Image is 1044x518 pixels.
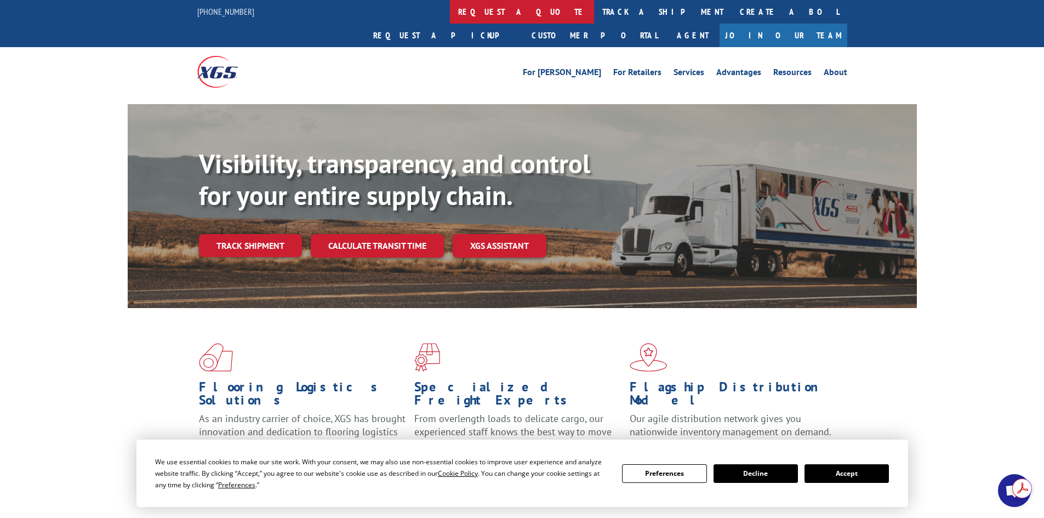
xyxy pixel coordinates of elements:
[716,68,761,80] a: Advantages
[998,474,1031,507] div: Open chat
[720,24,847,47] a: Join Our Team
[714,464,798,483] button: Decline
[438,469,478,478] span: Cookie Policy
[199,146,590,212] b: Visibility, transparency, and control for your entire supply chain.
[414,380,621,412] h1: Specialized Freight Experts
[824,68,847,80] a: About
[199,234,302,257] a: Track shipment
[365,24,523,47] a: Request a pickup
[630,343,668,372] img: xgs-icon-flagship-distribution-model-red
[630,380,837,412] h1: Flagship Distribution Model
[622,464,706,483] button: Preferences
[218,480,255,489] span: Preferences
[199,380,406,412] h1: Flooring Logistics Solutions
[155,456,609,491] div: We use essential cookies to make our site work. With your consent, we may also use non-essential ...
[136,440,908,507] div: Cookie Consent Prompt
[414,343,440,372] img: xgs-icon-focused-on-flooring-red
[414,412,621,461] p: From overlength loads to delicate cargo, our experienced staff knows the best way to move your fr...
[773,68,812,80] a: Resources
[453,234,546,258] a: XGS ASSISTANT
[666,24,720,47] a: Agent
[199,412,406,451] span: As an industry carrier of choice, XGS has brought innovation and dedication to flooring logistics...
[630,412,831,438] span: Our agile distribution network gives you nationwide inventory management on demand.
[199,343,233,372] img: xgs-icon-total-supply-chain-intelligence-red
[613,68,661,80] a: For Retailers
[805,464,889,483] button: Accept
[523,24,666,47] a: Customer Portal
[674,68,704,80] a: Services
[523,68,601,80] a: For [PERSON_NAME]
[197,6,254,17] a: [PHONE_NUMBER]
[311,234,444,258] a: Calculate transit time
